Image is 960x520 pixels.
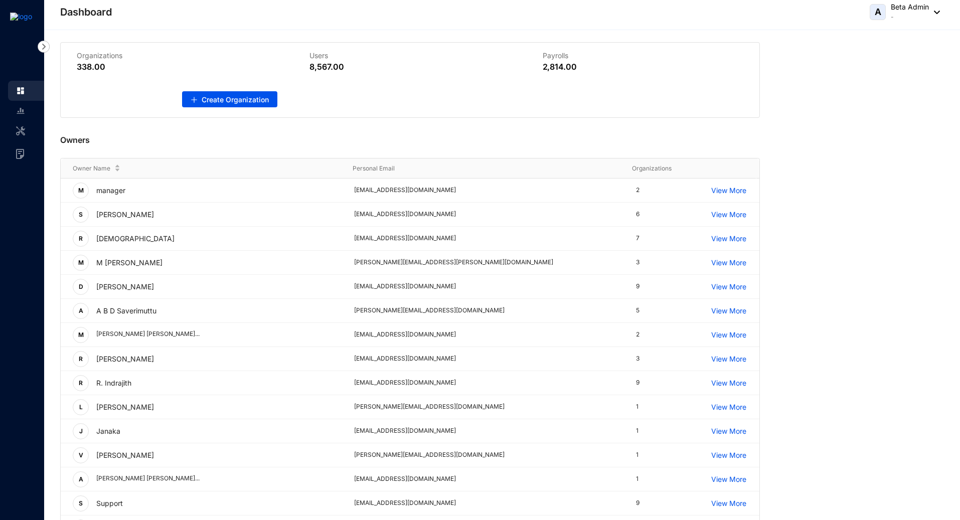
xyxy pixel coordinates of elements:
p: Users [309,51,510,61]
p: A B D Saverimuttu [89,303,156,319]
td: [EMAIL_ADDRESS][DOMAIN_NAME] [342,347,623,371]
p: Payrolls [543,51,743,61]
th: Organizations [620,158,696,179]
td: 1 [624,467,699,491]
a: View More [711,450,759,461]
img: report-unselected.e6a6b4230fc7da01f883.svg [16,106,25,115]
a: View More [711,378,759,389]
td: 2 [624,179,699,203]
td: [EMAIL_ADDRESS][DOMAIN_NAME] [342,419,623,443]
a: View More [711,354,759,365]
a: View More [711,185,759,196]
td: 1 [624,443,699,467]
span: R [79,236,83,242]
td: [EMAIL_ADDRESS][DOMAIN_NAME] [342,227,623,251]
p: Janaka [89,423,120,439]
th: Personal Email [341,158,620,179]
span: L [79,404,83,410]
span: V [79,452,83,458]
p: Owners [60,134,89,146]
td: [EMAIL_ADDRESS][DOMAIN_NAME] [342,203,623,227]
a: View More [711,209,759,220]
span: A [875,8,881,17]
li: Super Admin [8,81,50,101]
p: R. Indrajith [89,375,131,391]
a: View More [711,402,759,413]
a: View More [711,426,759,437]
span: M [78,188,84,194]
li: Reports [8,101,32,121]
td: [EMAIL_ADDRESS][DOMAIN_NAME] [342,275,623,299]
td: [EMAIL_ADDRESS][DOMAIN_NAME] [342,467,623,491]
td: 6 [624,203,699,227]
p: M [PERSON_NAME] [89,255,163,271]
p: Organizations [77,51,277,61]
img: invoices-unselected.35f5568a6b49964eda22.svg [16,149,24,159]
p: Beta Admin [891,2,929,12]
p: [PERSON_NAME] [89,279,154,295]
img: logo [10,13,32,21]
td: 9 [624,371,699,395]
span: A [79,308,83,314]
td: [EMAIL_ADDRESS][DOMAIN_NAME] [342,371,623,395]
td: [EMAIL_ADDRESS][DOMAIN_NAME] [342,179,623,203]
td: 2 [624,323,699,347]
td: [PERSON_NAME][EMAIL_ADDRESS][DOMAIN_NAME] [342,299,623,323]
td: 7 [624,227,699,251]
span: S [79,500,83,506]
p: [PERSON_NAME] [PERSON_NAME]... [89,327,200,343]
span: M [78,260,84,266]
span: A [79,476,83,482]
td: [PERSON_NAME][EMAIL_ADDRESS][DOMAIN_NAME] [342,443,623,467]
img: home.c6720e0a13eba0172344.svg [16,86,25,95]
a: View More [711,474,759,485]
p: 2,814.00 [543,61,577,73]
p: View More [711,233,759,244]
span: plus [191,96,198,103]
p: [PERSON_NAME] [89,351,154,367]
span: R [79,380,83,386]
img: system-update-unselected.41187137415c643c56bb.svg [16,126,25,135]
p: 338.00 [77,61,105,73]
li: System Updates [8,121,32,141]
td: [EMAIL_ADDRESS][DOMAIN_NAME] [342,491,623,515]
p: [DEMOGRAPHIC_DATA] [89,231,175,247]
p: 8,567.00 [309,61,344,73]
span: S [79,212,83,218]
span: Owner Name [73,163,110,174]
span: R [79,356,83,362]
p: View More [711,329,759,340]
a: View More [711,281,759,292]
td: 1 [624,419,699,443]
th: Owner Name [61,158,341,179]
p: Support [89,495,123,511]
td: 3 [624,347,699,371]
img: dropdown-black.8e83cc76930a90b1a4fdb6d089b7bf3a.svg [929,11,940,14]
td: 9 [624,491,699,515]
p: [PERSON_NAME] [PERSON_NAME]... [89,471,200,487]
p: Dashboard [60,5,112,19]
td: 9 [624,275,699,299]
a: View More [711,257,759,268]
span: Create Organization [202,95,269,105]
a: View More [711,498,759,509]
td: 1 [624,395,699,419]
button: Create Organization [182,91,277,107]
a: View More [711,305,759,316]
span: M [78,332,84,338]
td: 5 [624,299,699,323]
p: manager [89,183,125,199]
p: [PERSON_NAME] [89,399,154,415]
img: nav-icon-right.af6afadce00d159da59955279c43614e.svg [38,41,50,53]
p: - [891,12,929,22]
